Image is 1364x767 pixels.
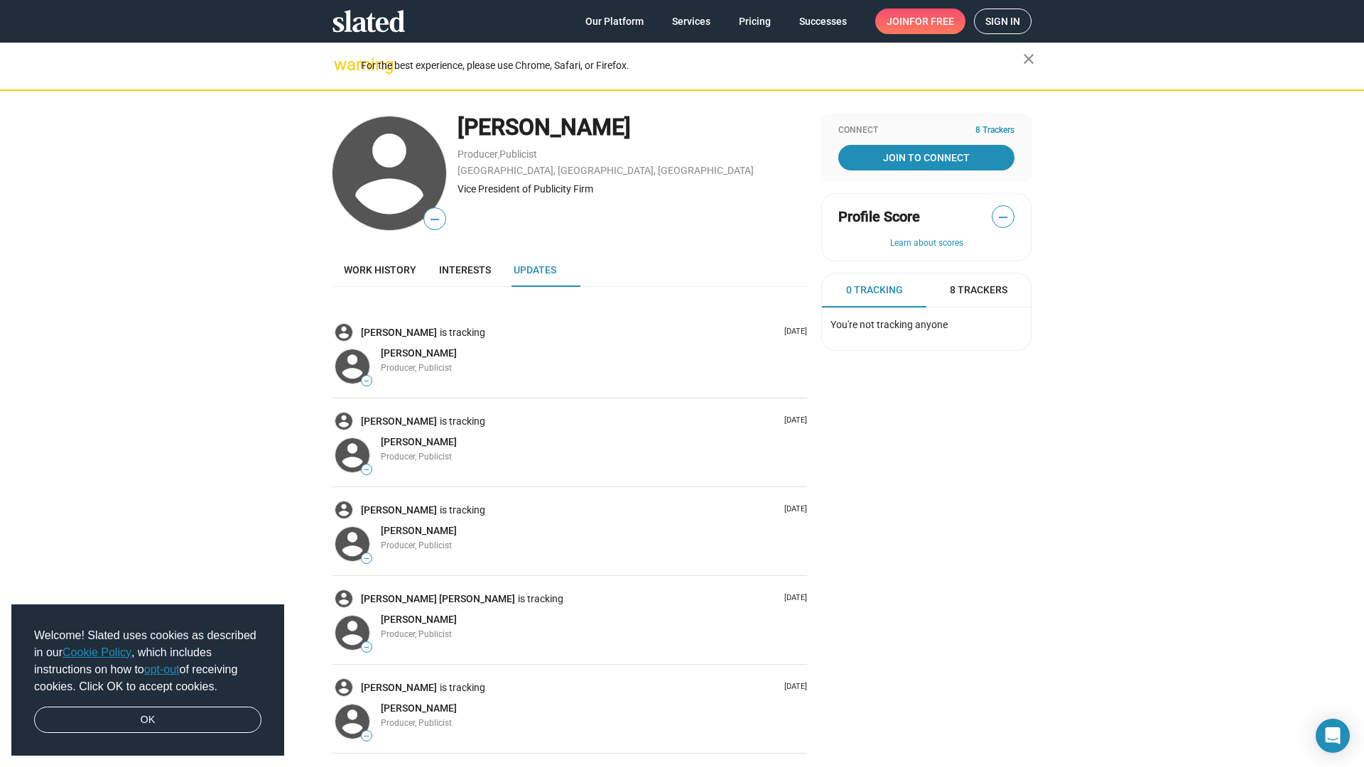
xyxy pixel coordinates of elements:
[344,264,416,276] span: Work history
[381,435,457,449] a: [PERSON_NAME]
[1020,50,1037,67] mat-icon: close
[985,9,1020,33] span: Sign in
[846,283,903,297] span: 0 Tracking
[574,9,655,34] a: Our Platform
[439,264,491,276] span: Interests
[381,347,457,359] span: [PERSON_NAME]
[362,732,372,740] span: —
[381,702,457,714] span: [PERSON_NAME]
[424,210,445,229] span: —
[458,148,498,160] a: Producer
[362,377,372,385] span: —
[334,56,351,73] mat-icon: warning
[381,525,457,536] span: [PERSON_NAME]
[458,183,807,196] div: Vice President of Publicity Firm
[381,347,457,360] a: [PERSON_NAME]
[779,415,807,426] p: [DATE]
[361,56,1023,75] div: For the best experience, please use Chrome, Safari, or Firefox.
[63,646,131,658] a: Cookie Policy
[499,148,537,160] a: Publicist
[799,9,847,34] span: Successes
[440,681,488,695] span: is tracking
[838,125,1014,136] div: Connect
[381,613,457,626] a: [PERSON_NAME]
[34,707,261,734] a: dismiss cookie message
[144,663,180,675] a: opt-out
[11,604,284,756] div: cookieconsent
[502,253,568,287] a: Updates
[672,9,710,34] span: Services
[779,593,807,604] p: [DATE]
[362,643,372,651] span: —
[428,253,502,287] a: Interests
[381,702,457,715] a: [PERSON_NAME]
[381,436,457,447] span: [PERSON_NAME]
[458,165,754,176] a: [GEOGRAPHIC_DATA], [GEOGRAPHIC_DATA], [GEOGRAPHIC_DATA]
[1316,719,1350,753] div: Open Intercom Messenger
[458,112,807,143] div: [PERSON_NAME]
[975,125,1014,136] span: 8 Trackers
[362,466,372,474] span: —
[875,9,965,34] a: Joinfor free
[974,9,1032,34] a: Sign in
[779,327,807,337] p: [DATE]
[585,9,644,34] span: Our Platform
[661,9,722,34] a: Services
[950,283,1007,297] span: 8 Trackers
[788,9,858,34] a: Successes
[739,9,771,34] span: Pricing
[838,238,1014,249] button: Learn about scores
[361,326,440,339] a: [PERSON_NAME]
[841,145,1012,170] span: Join To Connect
[440,504,488,517] span: is tracking
[381,540,452,550] span: Producer, Publicist
[361,504,440,517] a: [PERSON_NAME]
[887,9,954,34] span: Join
[381,363,452,373] span: Producer, Publicist
[498,151,499,159] span: ,
[361,681,440,695] a: [PERSON_NAME]
[381,614,457,625] span: [PERSON_NAME]
[440,415,488,428] span: is tracking
[381,629,452,639] span: Producer, Publicist
[518,592,566,606] span: is tracking
[909,9,954,34] span: for free
[34,627,261,695] span: Welcome! Slated uses cookies as described in our , which includes instructions on how to of recei...
[838,145,1014,170] a: Join To Connect
[381,524,457,538] a: [PERSON_NAME]
[727,9,782,34] a: Pricing
[362,555,372,562] span: —
[381,718,452,728] span: Producer, Publicist
[514,264,556,276] span: Updates
[381,452,452,462] span: Producer, Publicist
[830,319,948,330] span: You're not tracking anyone
[838,207,920,227] span: Profile Score
[332,253,428,287] a: Work history
[992,208,1014,227] span: —
[361,415,440,428] a: [PERSON_NAME]
[440,326,488,339] span: is tracking
[779,682,807,692] p: [DATE]
[361,592,518,606] a: [PERSON_NAME] [PERSON_NAME]
[779,504,807,515] p: [DATE]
